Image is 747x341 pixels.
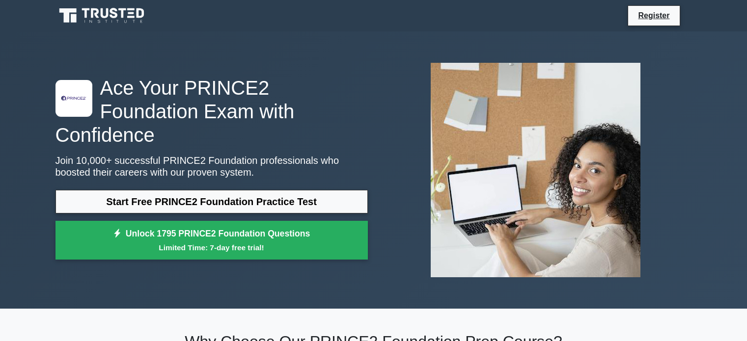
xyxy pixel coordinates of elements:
p: Join 10,000+ successful PRINCE2 Foundation professionals who boosted their careers with our prove... [55,155,368,178]
h1: Ace Your PRINCE2 Foundation Exam with Confidence [55,76,368,147]
a: Start Free PRINCE2 Foundation Practice Test [55,190,368,213]
a: Register [632,9,675,22]
small: Limited Time: 7-day free trial! [68,242,356,253]
a: Unlock 1795 PRINCE2 Foundation QuestionsLimited Time: 7-day free trial! [55,221,368,260]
